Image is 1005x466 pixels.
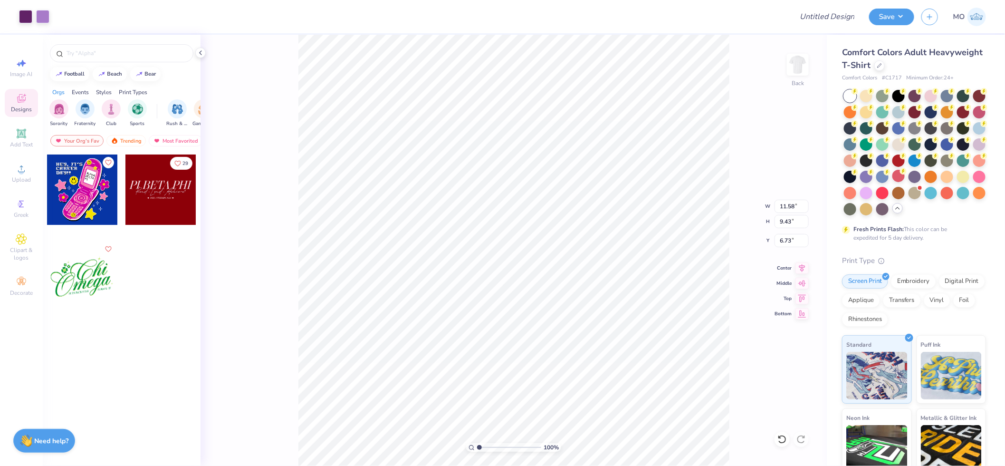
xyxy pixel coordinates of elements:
[192,120,214,127] span: Game Day
[50,120,68,127] span: Sorority
[103,157,114,168] button: Like
[921,413,977,423] span: Metallic & Glitter Ink
[775,295,792,302] span: Top
[166,120,188,127] span: Rush & Bid
[130,67,161,81] button: bear
[96,88,112,97] div: Styles
[128,99,147,127] div: filter for Sports
[50,135,104,146] div: Your Org's Fav
[106,135,146,146] div: Trending
[130,120,145,127] span: Sports
[75,99,96,127] div: filter for Fraternity
[98,71,105,77] img: trend_line.gif
[853,225,904,233] strong: Fresh Prints Flash:
[75,120,96,127] span: Fraternity
[842,274,888,289] div: Screen Print
[882,74,902,82] span: # C1717
[842,255,986,266] div: Print Type
[52,88,65,97] div: Orgs
[55,137,62,144] img: most_fav.gif
[192,99,214,127] div: filter for Game Day
[792,7,862,26] input: Untitled Design
[153,137,161,144] img: most_fav.gif
[939,274,985,289] div: Digital Print
[788,55,807,74] img: Back
[10,289,33,297] span: Decorate
[54,104,65,115] img: Sorority Image
[107,71,123,77] div: beach
[12,176,31,184] span: Upload
[842,293,880,308] div: Applique
[49,99,68,127] div: filter for Sorority
[172,104,183,115] img: Rush & Bid Image
[775,265,792,272] span: Center
[75,99,96,127] button: filter button
[924,293,950,308] div: Vinyl
[11,106,32,113] span: Designs
[842,312,888,327] div: Rhinestones
[145,71,156,77] div: bear
[775,280,792,287] span: Middle
[14,211,29,219] span: Greek
[132,104,143,115] img: Sports Image
[5,246,38,262] span: Clipart & logos
[103,243,114,255] button: Like
[119,88,147,97] div: Print Types
[93,67,127,81] button: beach
[72,88,89,97] div: Events
[102,99,121,127] div: filter for Club
[846,413,870,423] span: Neon Ink
[192,99,214,127] button: filter button
[135,71,143,77] img: trend_line.gif
[111,137,118,144] img: trending.gif
[170,157,192,170] button: Like
[544,443,559,452] span: 100 %
[106,120,116,127] span: Club
[891,274,936,289] div: Embroidery
[10,141,33,148] span: Add Text
[921,352,982,399] img: Puff Ink
[35,437,69,446] strong: Need help?
[953,293,976,308] div: Foil
[853,225,970,242] div: This color can be expedited for 5 day delivery.
[842,74,877,82] span: Comfort Colors
[106,104,116,115] img: Club Image
[66,49,187,58] input: Try "Alpha"
[80,104,90,115] img: Fraternity Image
[198,104,209,115] img: Game Day Image
[166,99,188,127] button: filter button
[166,99,188,127] div: filter for Rush & Bid
[792,79,804,87] div: Back
[128,99,147,127] button: filter button
[10,70,33,78] span: Image AI
[50,67,89,81] button: football
[49,99,68,127] button: filter button
[846,340,871,349] span: Standard
[883,293,921,308] div: Transfers
[55,71,63,77] img: trend_line.gif
[182,161,188,166] span: 29
[149,135,202,146] div: Most Favorited
[907,74,954,82] span: Minimum Order: 24 +
[775,311,792,317] span: Bottom
[846,352,908,399] img: Standard
[921,340,941,349] span: Puff Ink
[102,99,121,127] button: filter button
[65,71,85,77] div: football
